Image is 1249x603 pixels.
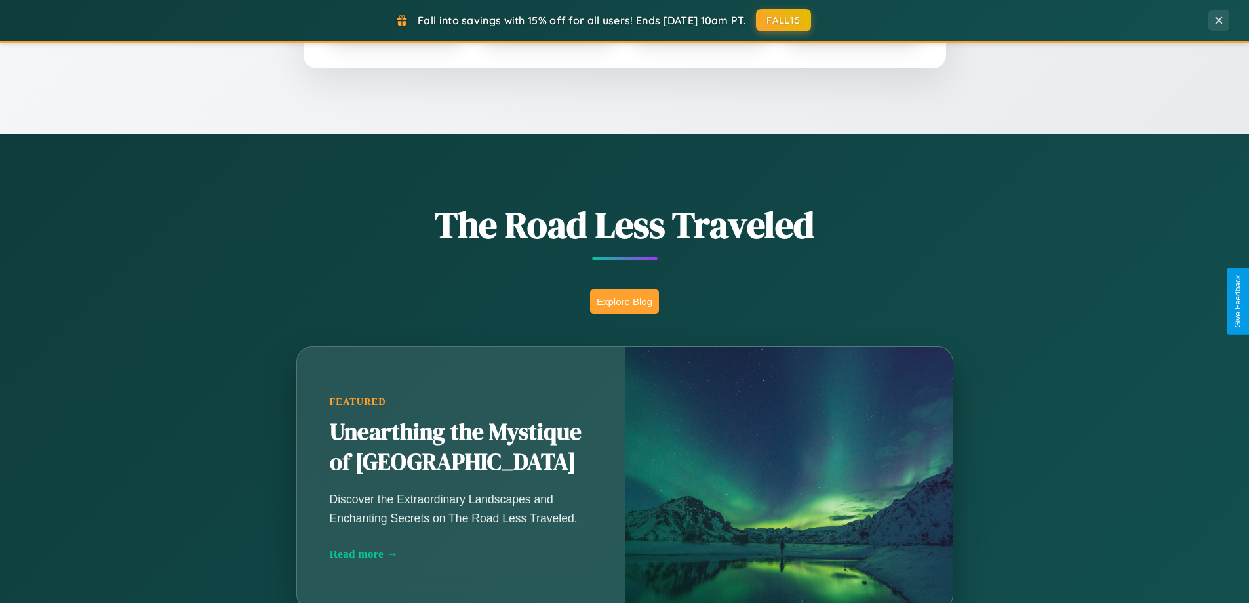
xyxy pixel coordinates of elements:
div: Give Feedback [1233,275,1242,328]
button: FALL15 [756,9,811,31]
button: Explore Blog [590,289,659,314]
p: Discover the Extraordinary Landscapes and Enchanting Secrets on The Road Less Traveled. [330,490,592,527]
h1: The Road Less Traveled [231,199,1018,250]
h2: Unearthing the Mystique of [GEOGRAPHIC_DATA] [330,417,592,478]
div: Featured [330,396,592,407]
div: Read more → [330,547,592,561]
span: Fall into savings with 15% off for all users! Ends [DATE] 10am PT. [418,14,746,27]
